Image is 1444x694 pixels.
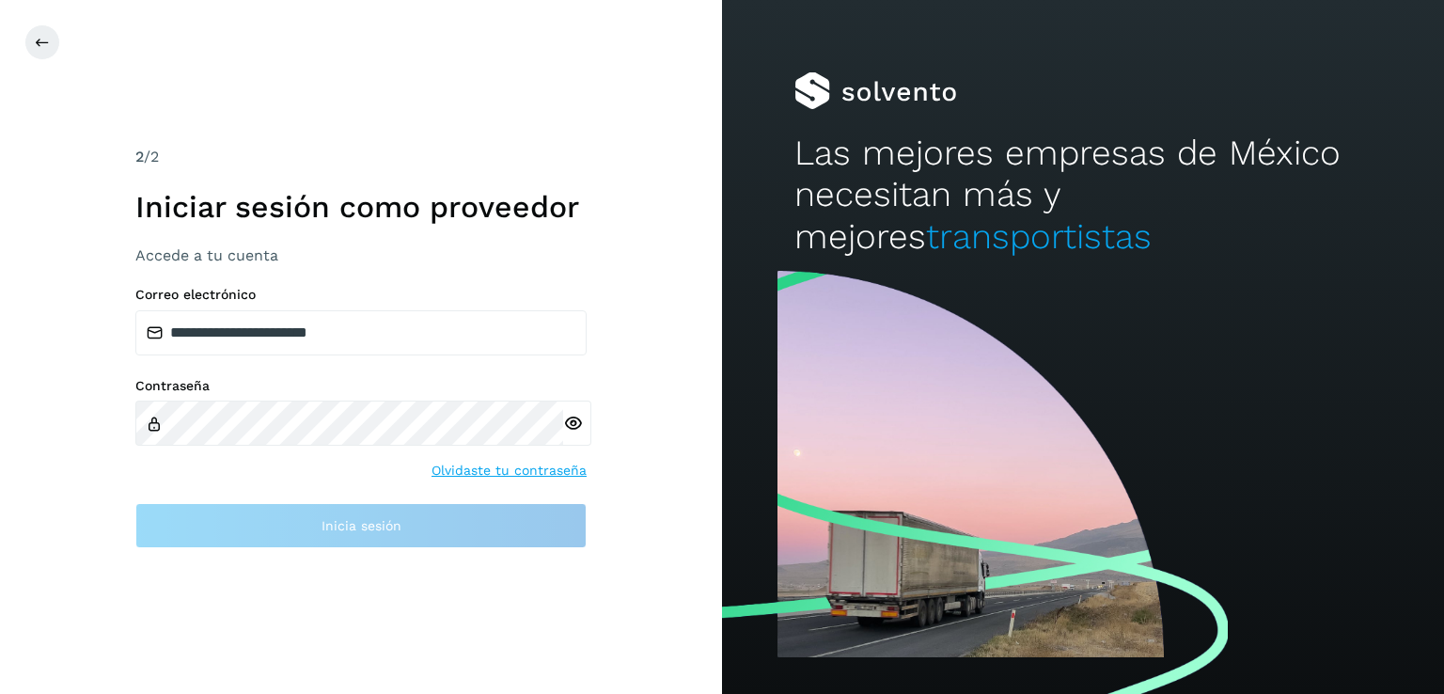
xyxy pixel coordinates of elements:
label: Correo electrónico [135,287,587,303]
span: Inicia sesión [322,519,401,532]
h3: Accede a tu cuenta [135,246,587,264]
span: 2 [135,148,144,166]
label: Contraseña [135,378,587,394]
h1: Iniciar sesión como proveedor [135,189,587,225]
h2: Las mejores empresas de México necesitan más y mejores [794,133,1372,258]
div: /2 [135,146,587,168]
span: transportistas [926,216,1152,257]
button: Inicia sesión [135,503,587,548]
a: Olvidaste tu contraseña [432,461,587,481]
